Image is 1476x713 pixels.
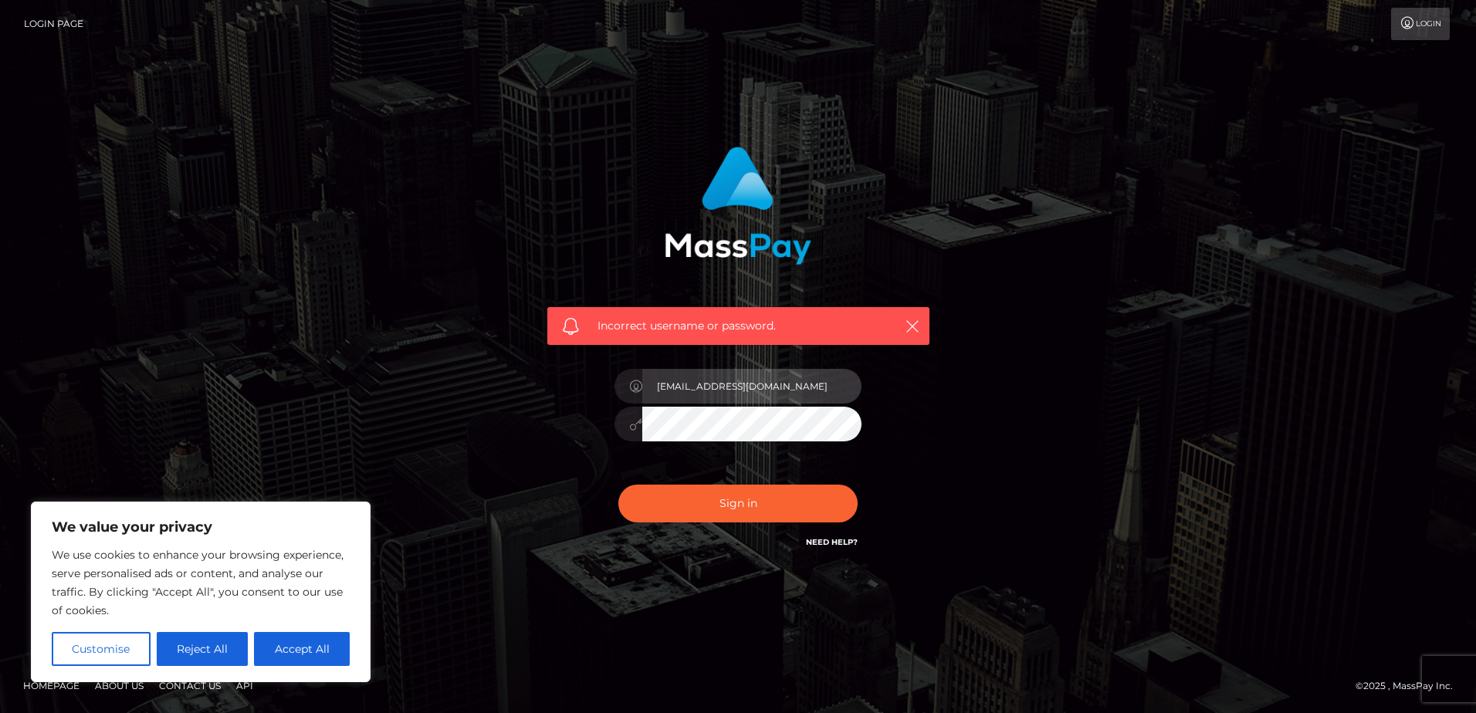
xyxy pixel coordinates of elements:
[1391,8,1450,40] a: Login
[52,518,350,536] p: We value your privacy
[230,674,259,698] a: API
[89,674,150,698] a: About Us
[157,632,249,666] button: Reject All
[642,369,862,404] input: Username...
[806,537,858,547] a: Need Help?
[598,318,879,334] span: Incorrect username or password.
[1356,678,1464,694] div: © 2025 , MassPay Inc.
[52,632,151,666] button: Customise
[31,502,371,682] div: We value your privacy
[665,147,811,265] img: MassPay Login
[24,8,83,40] a: Login Page
[254,632,350,666] button: Accept All
[618,485,858,522] button: Sign in
[17,674,86,698] a: Homepage
[153,674,227,698] a: Contact Us
[52,546,350,620] p: We use cookies to enhance your browsing experience, serve personalised ads or content, and analys...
